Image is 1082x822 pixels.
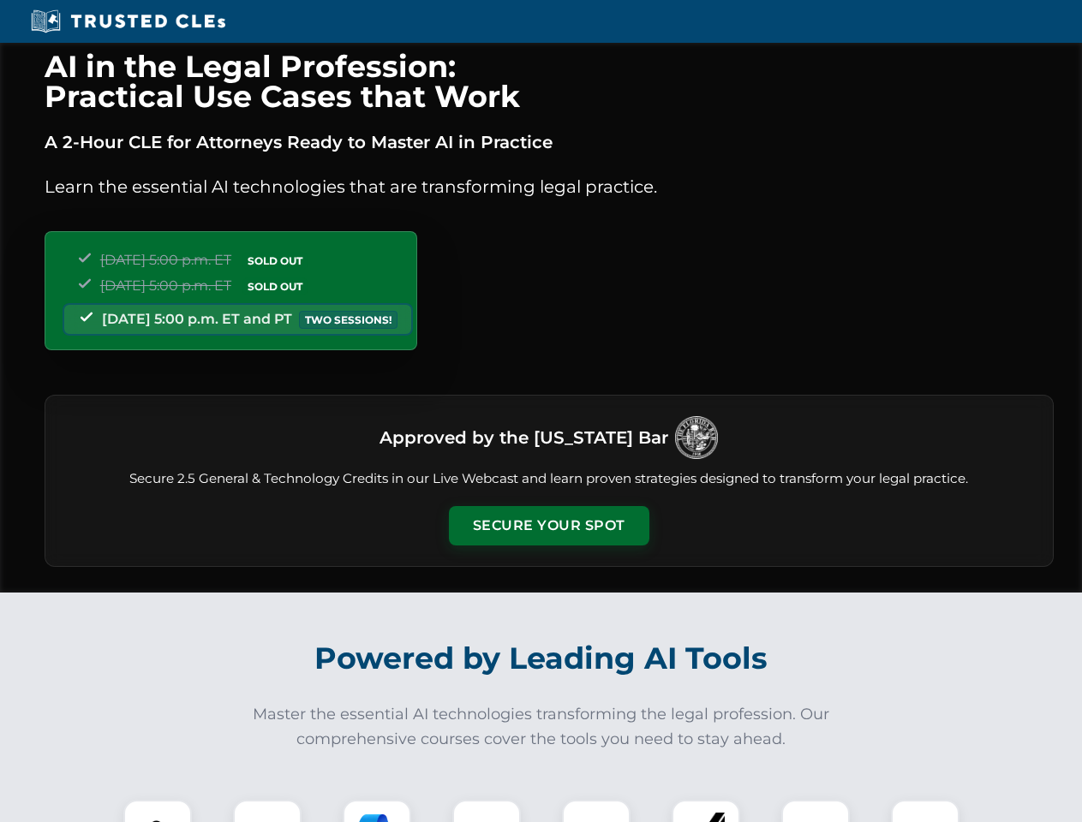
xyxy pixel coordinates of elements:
span: SOLD OUT [242,277,308,295]
h1: AI in the Legal Profession: Practical Use Cases that Work [45,51,1054,111]
img: Trusted CLEs [26,9,230,34]
span: SOLD OUT [242,252,308,270]
h3: Approved by the [US_STATE] Bar [380,422,668,453]
h2: Powered by Leading AI Tools [67,628,1016,688]
img: Logo [675,416,718,459]
span: [DATE] 5:00 p.m. ET [100,252,231,268]
p: Secure 2.5 General & Technology Credits in our Live Webcast and learn proven strategies designed ... [66,469,1032,489]
p: Learn the essential AI technologies that are transforming legal practice. [45,173,1054,200]
p: Master the essential AI technologies transforming the legal profession. Our comprehensive courses... [242,702,841,752]
button: Secure Your Spot [449,506,649,545]
p: A 2-Hour CLE for Attorneys Ready to Master AI in Practice [45,128,1054,156]
span: [DATE] 5:00 p.m. ET [100,277,231,294]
